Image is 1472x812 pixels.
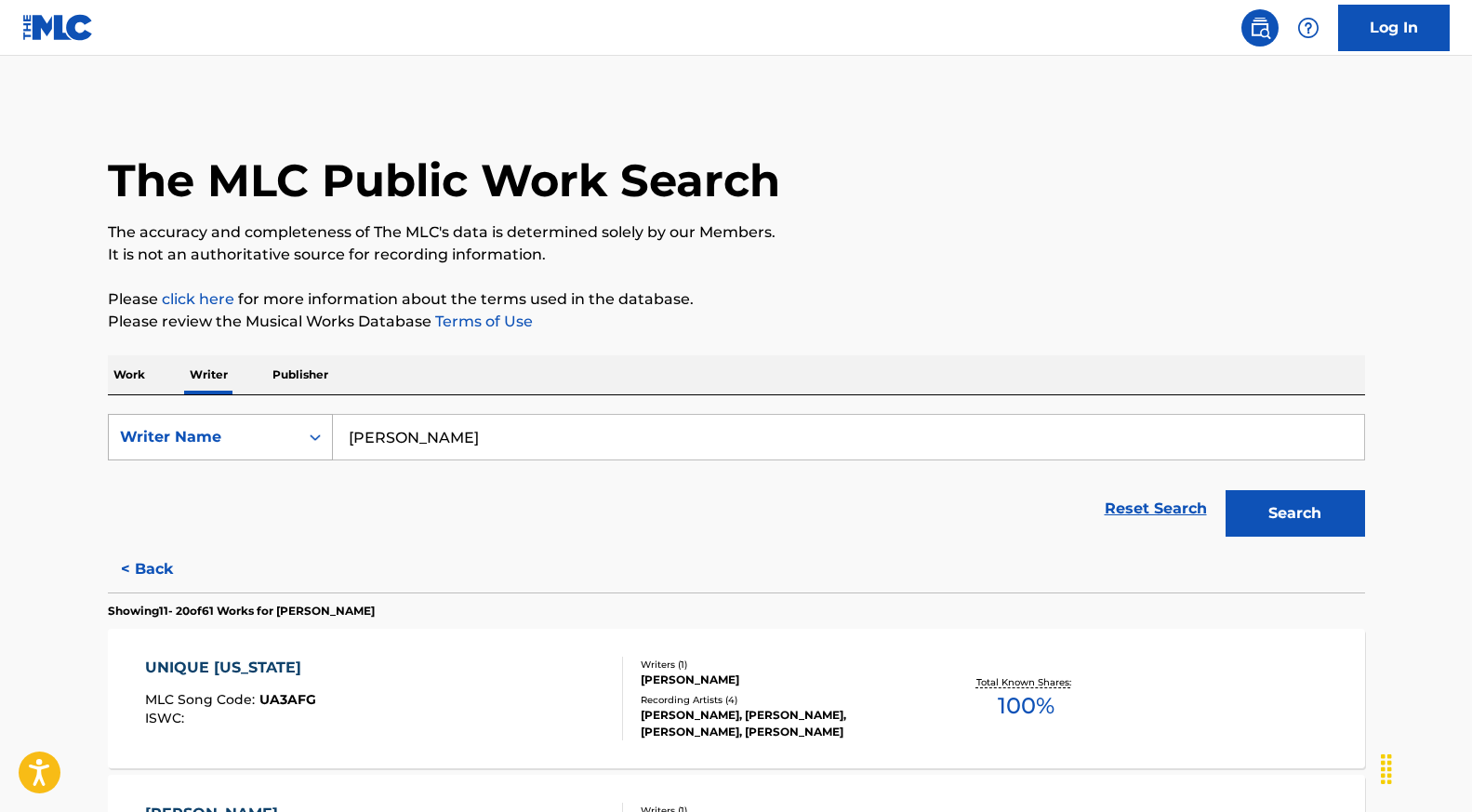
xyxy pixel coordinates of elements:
img: help [1297,17,1319,39]
a: click here [162,290,234,308]
a: UNIQUE [US_STATE]MLC Song Code:UA3AFGISWC:Writers (1)[PERSON_NAME]Recording Artists (4)[PERSON_NA... [108,629,1365,768]
span: MLC Song Code : [145,691,259,708]
p: Please review the Musical Works Database [108,311,1365,333]
div: UNIQUE [US_STATE] [145,657,316,679]
span: ISWC : [145,710,189,726]
p: Showing 11 - 20 of 61 Works for [PERSON_NAME] [108,603,375,619]
div: Drag [1372,741,1401,797]
p: Writer [184,355,233,394]
a: Public Search [1241,9,1279,47]
h1: The MLC Public Work Search [108,153,780,208]
img: MLC Logo [22,14,94,41]
a: Log In [1338,5,1450,51]
p: It is not an authoritative source for recording information. [108,244,1365,266]
p: Please for more information about the terms used in the database. [108,288,1365,311]
p: Work [108,355,151,394]
div: [PERSON_NAME], [PERSON_NAME], [PERSON_NAME], [PERSON_NAME] [641,707,922,740]
a: Reset Search [1095,488,1216,529]
div: Writers ( 1 ) [641,658,922,672]
div: [PERSON_NAME] [641,672,922,688]
p: Publisher [267,355,334,394]
img: search [1249,17,1271,39]
form: Search Form [108,414,1365,546]
span: 100 % [998,689,1054,723]
div: Help [1290,9,1327,47]
p: Total Known Shares: [976,675,1076,689]
div: Recording Artists ( 4 ) [641,693,922,707]
a: Terms of Use [431,313,533,330]
p: The accuracy and completeness of The MLC's data is determined solely by our Members. [108,221,1365,244]
div: Writer Name [120,426,287,448]
button: < Back [108,546,219,592]
iframe: Chat Widget [1379,723,1472,812]
span: UA3AFG [259,691,316,708]
button: Search [1226,490,1365,537]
